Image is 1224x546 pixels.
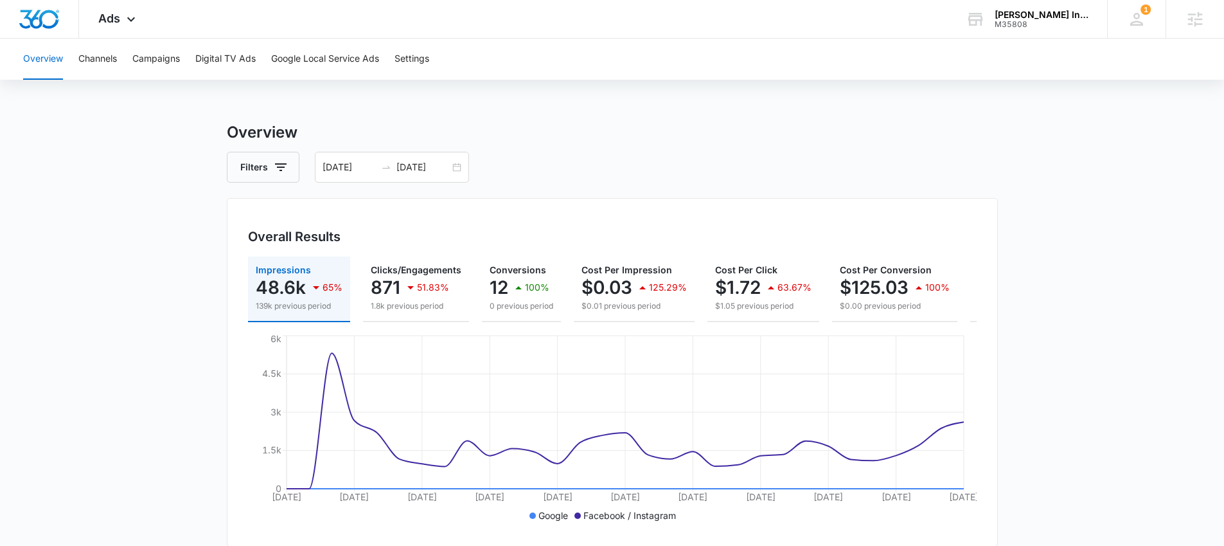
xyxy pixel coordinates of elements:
tspan: 3k [271,406,281,417]
input: End date [396,160,450,174]
span: Cost Per Impression [581,264,672,275]
p: 48.6k [256,277,306,298]
p: 63.67% [777,283,812,292]
span: Ads [98,12,120,25]
p: Facebook / Instagram [583,509,676,522]
div: account name [995,10,1088,20]
span: Clicks/Engagements [371,264,461,275]
p: 100% [525,283,549,292]
h3: Overall Results [248,227,341,246]
p: 12 [490,277,508,298]
tspan: 4.5k [262,368,281,379]
p: $1.72 [715,277,761,298]
tspan: [DATE] [542,491,572,502]
tspan: 1.5k [262,444,281,455]
span: Impressions [256,264,311,275]
button: Digital TV Ads [195,39,256,80]
span: swap-right [381,162,391,172]
p: $0.00 previous period [840,300,950,312]
tspan: [DATE] [678,491,707,502]
tspan: [DATE] [881,491,910,502]
span: Cost Per Conversion [840,264,932,275]
p: $0.03 [581,277,632,298]
button: Overview [23,39,63,80]
h3: Overview [227,121,998,144]
tspan: [DATE] [745,491,775,502]
p: 1.8k previous period [371,300,461,312]
p: $0.01 previous period [581,300,687,312]
p: $125.03 [840,277,909,298]
p: $1.05 previous period [715,300,812,312]
span: Cost Per Click [715,264,777,275]
p: 51.83% [417,283,449,292]
p: 0 previous period [490,300,553,312]
tspan: [DATE] [610,491,640,502]
p: 65% [323,283,342,292]
tspan: [DATE] [949,491,979,502]
tspan: 0 [276,483,281,494]
p: 100% [925,283,950,292]
tspan: [DATE] [272,491,301,502]
tspan: [DATE] [339,491,369,502]
span: to [381,162,391,172]
tspan: [DATE] [813,491,843,502]
tspan: [DATE] [475,491,504,502]
p: 871 [371,277,400,298]
input: Start date [323,160,376,174]
tspan: [DATE] [407,491,436,502]
tspan: 6k [271,333,281,344]
button: Campaigns [132,39,180,80]
p: Google [538,509,568,522]
button: Filters [227,152,299,183]
p: 125.29% [649,283,687,292]
button: Google Local Service Ads [271,39,379,80]
span: Conversions [490,264,546,275]
button: Settings [395,39,429,80]
p: 139k previous period [256,300,342,312]
div: notifications count [1140,5,1151,15]
div: account id [995,20,1088,29]
span: 1 [1140,5,1151,15]
button: Channels [78,39,117,80]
